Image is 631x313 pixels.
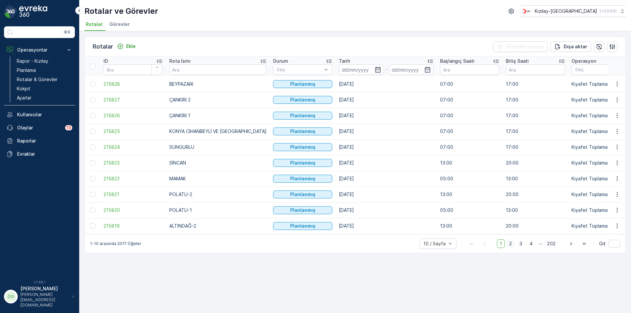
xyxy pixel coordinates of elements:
p: Seç [575,66,620,73]
input: Ara [506,64,565,75]
button: Planlanmış [273,159,332,167]
div: Toggle Row Selected [90,81,95,87]
button: Kızılay-[GEOGRAPHIC_DATA](+03:00) [521,5,626,17]
td: [DATE] [336,202,437,218]
p: Planlanmış [290,175,315,182]
td: 17:00 [502,76,568,92]
td: [DATE] [336,187,437,202]
td: 07:00 [437,92,502,108]
p: Planlanmış [290,128,315,135]
td: 07:00 [437,76,502,92]
div: Toggle Row Selected [90,208,95,213]
td: 17:00 [502,139,568,155]
a: 215820 [104,207,163,213]
td: 07:00 [437,108,502,123]
a: 215819 [104,223,163,229]
td: 17:00 [502,92,568,108]
button: Planlanmış [273,190,332,198]
p: Planlanmış [290,223,315,229]
td: ÇANKIRI 2 [166,92,270,108]
input: dd/mm/yyyy [389,64,434,75]
p: Planlanmış [290,112,315,119]
p: Planlanmış [290,207,315,213]
p: Raporlar [17,138,72,144]
button: Planlanmış [273,175,332,183]
button: Planlanmış [273,96,332,104]
div: Toggle Row Selected [90,176,95,181]
p: Planlanmış [290,144,315,150]
p: Bitiş Saati [506,58,529,64]
div: Toggle Row Selected [90,97,95,102]
p: Planlanmış [290,191,315,198]
td: 13:00 [502,171,568,187]
td: 20:00 [502,187,568,202]
p: Evraklar [17,151,72,157]
button: OO[PERSON_NAME][PERSON_NAME][EMAIL_ADDRESS][DOMAIN_NAME] [4,285,75,308]
span: v 1.48.1 [4,280,75,284]
td: 13:00 [502,202,568,218]
span: 215824 [104,144,163,150]
p: Planlanmış [290,97,315,103]
div: Toggle Row Selected [90,160,95,166]
td: SUNGURLU [166,139,270,155]
div: Toggle Row Selected [90,145,95,150]
button: Filtreleri temizle [493,41,548,52]
a: Kullanıcılar [4,108,75,121]
a: 215828 [104,81,163,87]
a: 215823 [104,160,163,166]
td: [DATE] [336,76,437,92]
input: Ara [169,64,267,75]
a: Raporlar [4,134,75,147]
span: Görevler [109,21,130,28]
td: 07:00 [437,139,502,155]
p: Seç [277,66,322,73]
td: [DATE] [336,92,437,108]
a: Rotalar & Görevler [14,75,75,84]
p: ID [104,58,108,64]
td: 13:00 [437,187,502,202]
td: ÇANKIRI 1 [166,108,270,123]
p: Operasyon [572,58,596,64]
p: [PERSON_NAME] [20,285,69,292]
a: 215827 [104,97,163,103]
td: KONYA CİHANBEYLİ VE [GEOGRAPHIC_DATA] [166,123,270,139]
span: 215822 [104,175,163,182]
td: [DATE] [336,171,437,187]
div: Toggle Row Selected [90,192,95,197]
span: 1 [497,239,505,248]
p: Rotalar [93,42,113,51]
td: [DATE] [336,123,437,139]
p: Planlanmış [290,160,315,166]
input: Ara [440,64,499,75]
img: logo [4,5,17,18]
div: OO [6,291,16,302]
a: 215825 [104,128,163,135]
p: Rapor - Kızılay [17,58,48,64]
p: Planlanmış [290,81,315,87]
p: Durum [273,58,288,64]
img: logo_dark-DEwI_e13.png [19,5,47,18]
td: 13:00 [437,155,502,171]
a: Evraklar [4,147,75,161]
button: Planlanmış [273,127,332,135]
td: 17:00 [502,123,568,139]
p: Kokpit [17,85,31,92]
p: ... [539,239,543,248]
p: ( +03:00 ) [600,9,617,14]
p: 13 [66,125,71,130]
span: 4 [526,239,536,248]
td: 05:00 [437,171,502,187]
p: - [385,66,387,74]
button: Planlanmış [273,222,332,230]
p: Operasyonlar [17,47,62,53]
p: [PERSON_NAME][EMAIL_ADDRESS][DOMAIN_NAME] [20,292,69,308]
button: Planlanmış [273,206,332,214]
div: Toggle Row Selected [90,113,95,118]
span: 215821 [104,191,163,198]
button: Planlanmış [273,112,332,120]
p: Kullanıcılar [17,111,72,118]
td: POLATLI-2 [166,187,270,202]
a: 215826 [104,112,163,119]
